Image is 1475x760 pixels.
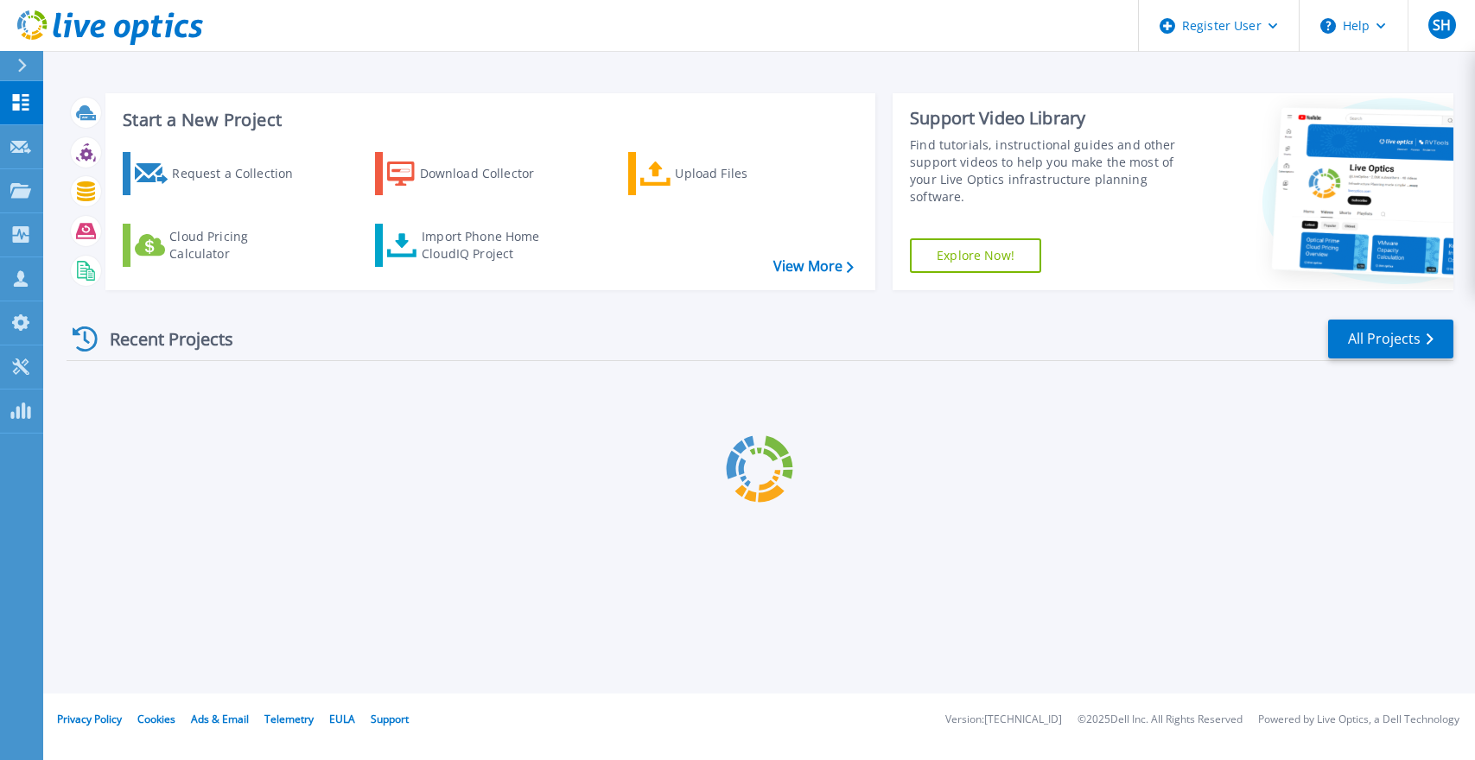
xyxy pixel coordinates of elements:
[1258,714,1459,725] li: Powered by Live Optics, a Dell Technology
[123,152,315,195] a: Request a Collection
[123,111,853,130] h3: Start a New Project
[57,712,122,726] a: Privacy Policy
[67,318,257,360] div: Recent Projects
[1433,18,1451,32] span: SH
[375,152,568,195] a: Download Collector
[773,258,854,275] a: View More
[123,224,315,267] a: Cloud Pricing Calculator
[422,228,556,263] div: Import Phone Home CloudIQ Project
[1328,320,1453,358] a: All Projects
[264,712,314,726] a: Telemetry
[675,156,813,191] div: Upload Files
[137,712,175,726] a: Cookies
[172,156,310,191] div: Request a Collection
[910,238,1041,273] a: Explore Now!
[191,712,249,726] a: Ads & Email
[169,228,308,263] div: Cloud Pricing Calculator
[420,156,558,191] div: Download Collector
[329,712,355,726] a: EULA
[1078,714,1243,725] li: © 2025 Dell Inc. All Rights Reserved
[910,107,1193,130] div: Support Video Library
[628,152,821,195] a: Upload Files
[945,714,1062,725] li: Version: [TECHNICAL_ID]
[910,136,1193,206] div: Find tutorials, instructional guides and other support videos to help you make the most of your L...
[371,712,409,726] a: Support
